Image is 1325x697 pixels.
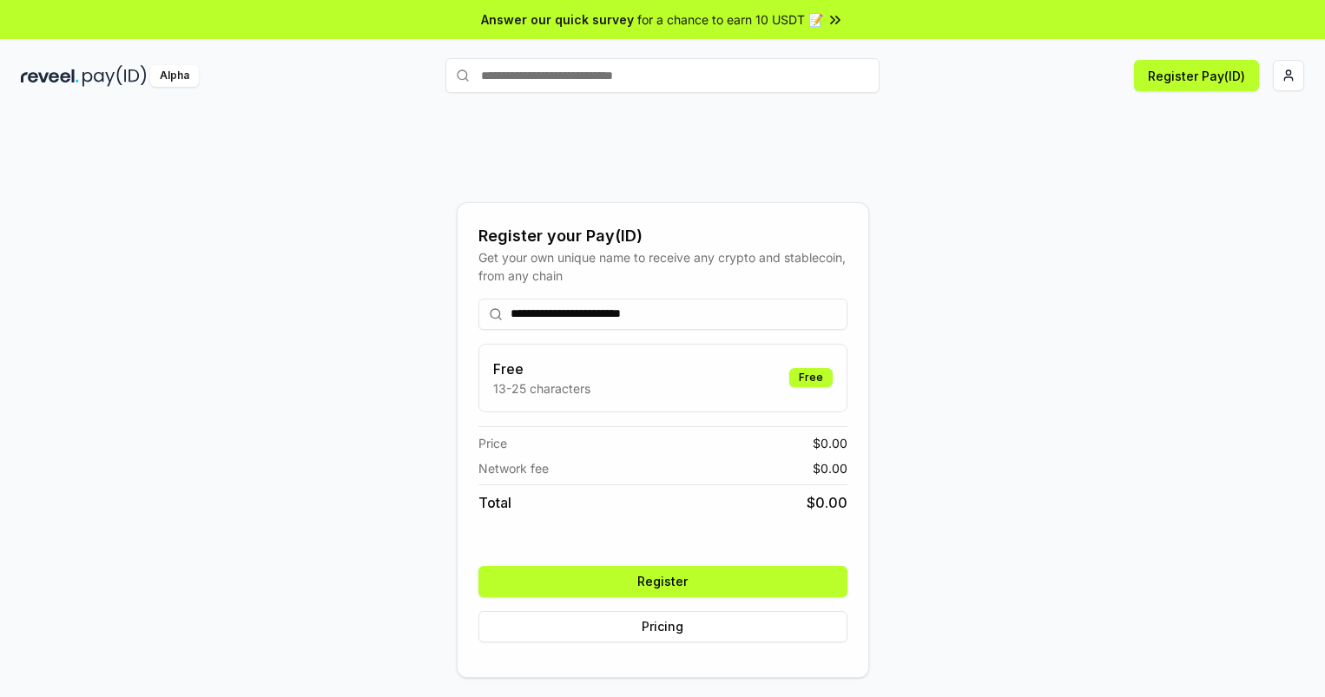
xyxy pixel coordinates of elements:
[813,434,847,452] span: $ 0.00
[478,434,507,452] span: Price
[637,10,823,29] span: for a chance to earn 10 USDT 📝
[481,10,634,29] span: Answer our quick survey
[478,492,511,513] span: Total
[478,248,847,285] div: Get your own unique name to receive any crypto and stablecoin, from any chain
[478,611,847,642] button: Pricing
[21,65,79,87] img: reveel_dark
[150,65,199,87] div: Alpha
[478,566,847,597] button: Register
[82,65,147,87] img: pay_id
[1134,60,1259,91] button: Register Pay(ID)
[478,224,847,248] div: Register your Pay(ID)
[789,368,833,387] div: Free
[493,379,590,398] p: 13-25 characters
[478,459,549,477] span: Network fee
[493,358,590,379] h3: Free
[813,459,847,477] span: $ 0.00
[807,492,847,513] span: $ 0.00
